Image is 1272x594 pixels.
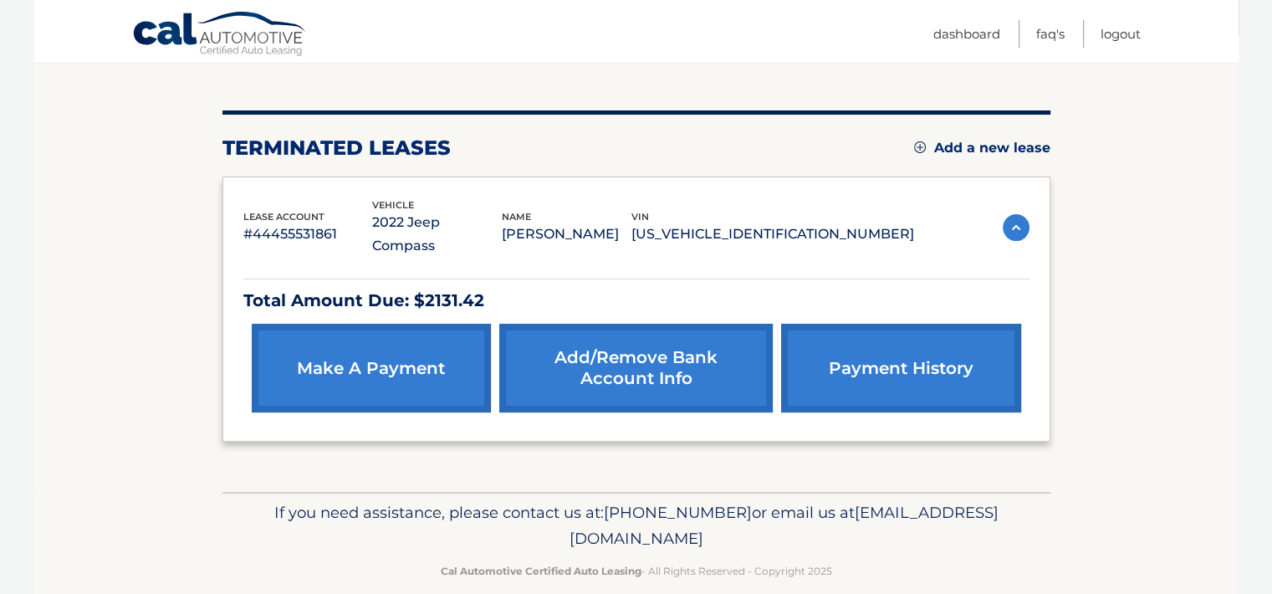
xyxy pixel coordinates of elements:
[132,11,308,59] a: Cal Automotive
[914,140,1050,156] a: Add a new lease
[502,223,631,246] p: [PERSON_NAME]
[1003,214,1029,241] img: accordion-active.svg
[499,324,773,412] a: Add/Remove bank account info
[604,503,752,522] span: [PHONE_NUMBER]
[1101,20,1141,48] a: Logout
[372,211,502,258] p: 2022 Jeep Compass
[781,324,1020,412] a: payment history
[233,499,1040,553] p: If you need assistance, please contact us at: or email us at
[502,211,531,223] span: name
[243,223,373,246] p: #44455531861
[933,20,1000,48] a: Dashboard
[243,211,324,223] span: lease account
[631,211,649,223] span: vin
[914,141,926,153] img: add.svg
[222,136,451,161] h2: terminated leases
[441,565,641,577] strong: Cal Automotive Certified Auto Leasing
[252,324,491,412] a: make a payment
[243,286,1029,315] p: Total Amount Due: $2131.42
[631,223,914,246] p: [US_VEHICLE_IDENTIFICATION_NUMBER]
[372,199,414,211] span: vehicle
[233,562,1040,580] p: - All Rights Reserved - Copyright 2025
[1036,20,1065,48] a: FAQ's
